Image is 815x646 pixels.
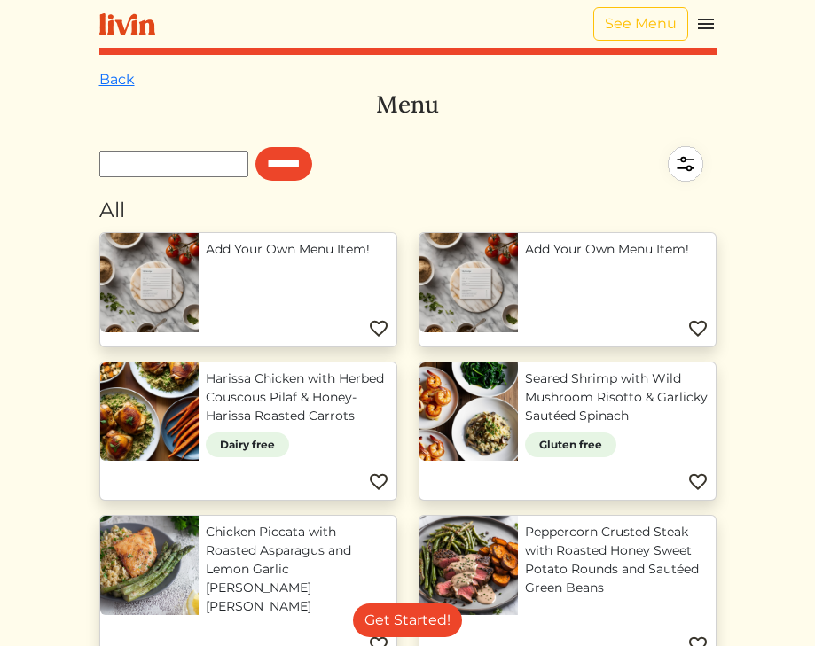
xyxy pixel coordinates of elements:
a: Peppercorn Crusted Steak with Roasted Honey Sweet Potato Rounds and Sautéed Green Beans [525,523,709,597]
a: Add Your Own Menu Item! [206,240,389,259]
div: All [99,195,717,226]
a: Back [99,71,135,88]
a: Chicken Piccata with Roasted Asparagus and Lemon Garlic [PERSON_NAME] [PERSON_NAME] [206,523,389,616]
img: filter-5a7d962c2457a2d01fc3f3b070ac7679cf81506dd4bc827d76cf1eb68fb85cd7.svg [654,133,717,195]
h3: Menu [99,90,717,119]
a: Add Your Own Menu Item! [525,240,709,259]
img: Favorite menu item [687,471,709,493]
a: Get Started! [353,603,462,637]
a: See Menu [593,7,688,41]
img: Favorite menu item [687,318,709,339]
img: Favorite menu item [368,471,389,493]
img: livin-logo-a0d97d1a881af30f6274990eb6222085a2533c92bbd1e4f22c21b4f0d0e3210c.svg [99,13,155,35]
a: Seared Shrimp with Wild Mushroom Risotto & Garlicky Sautéed Spinach [525,370,709,425]
img: menu_hamburger-cb6d353cf0ecd9f46ceae1c99ecbeb4a00e71ca567a856bd81f57e9d8c17bb26.svg [695,13,717,35]
img: Favorite menu item [368,318,389,339]
a: Harissa Chicken with Herbed Couscous Pilaf & Honey-Harissa Roasted Carrots [206,370,389,425]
